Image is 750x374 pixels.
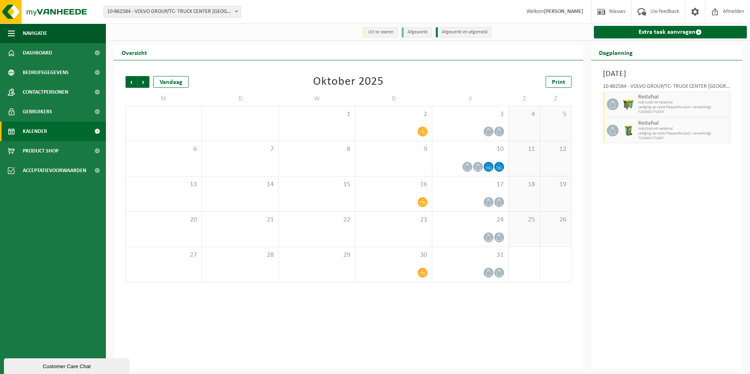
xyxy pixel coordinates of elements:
span: 13 [130,180,198,189]
td: V [432,92,509,106]
span: 24 [436,216,504,224]
span: 9 [359,145,428,154]
span: 21 [206,216,274,224]
span: 1 [283,110,351,119]
span: 14 [206,180,274,189]
span: Dashboard [23,43,52,63]
span: 8 [283,145,351,154]
span: 30 [359,251,428,260]
span: 19 [544,180,567,189]
span: 6 [130,145,198,154]
span: Acceptatievoorwaarden [23,161,86,180]
span: 11 [513,145,536,154]
td: D [355,92,432,106]
li: Uit te voeren [362,27,398,38]
span: 15 [283,180,351,189]
span: Navigatie [23,24,47,43]
span: Vorige [126,76,137,88]
td: M [126,92,202,106]
span: 22 [283,216,351,224]
span: 10 [436,145,504,154]
span: T250001771676 [638,110,728,114]
span: 10-862584 - VOLVO GROUP/TC- TRUCK CENTER ANTWERPEN - ANTWERPEN [104,6,240,17]
span: Contactpersonen [23,82,68,102]
span: 20 [130,216,198,224]
span: 5 [544,110,567,119]
img: WB-0240-HPE-GN-50 [623,125,634,136]
span: Kalender [23,122,47,141]
span: 27 [130,251,198,260]
span: Restafval [638,120,728,127]
li: Afgewerkt en afgemeld [436,27,492,38]
span: 28 [206,251,274,260]
li: Afgewerkt [402,27,432,38]
div: Oktober 2025 [313,76,384,88]
span: 18 [513,180,536,189]
h3: [DATE] [603,68,731,80]
span: 26 [544,216,567,224]
span: Lediging op vaste frequentie (excl. verwerking) [638,131,728,136]
td: Z [509,92,540,106]
span: 29 [283,251,351,260]
img: WB-1100-HPE-GN-50 [623,98,634,110]
span: 10-862584 - VOLVO GROUP/TC- TRUCK CENTER ANTWERPEN - ANTWERPEN [104,6,241,18]
span: WB-1100-HP restafval [638,100,728,105]
span: 31 [436,251,504,260]
span: Product Shop [23,141,58,161]
span: Restafval [638,94,728,100]
strong: [PERSON_NAME] [544,9,583,15]
td: D [202,92,279,106]
a: Extra taak aanvragen [594,26,747,38]
div: 10-862584 - VOLVO GROUP/TC- TRUCK CENTER [GEOGRAPHIC_DATA] - [GEOGRAPHIC_DATA] [603,84,731,92]
a: Print [546,76,572,88]
td: W [279,92,355,106]
span: WB-0240-HP restafval [638,127,728,131]
span: 3 [436,110,504,119]
span: 25 [513,216,536,224]
span: 7 [206,145,274,154]
span: T250001771687 [638,136,728,141]
iframe: chat widget [4,357,131,374]
span: 23 [359,216,428,224]
span: Lediging op vaste frequentie (excl. verwerking) [638,105,728,110]
span: 16 [359,180,428,189]
span: 4 [513,110,536,119]
h2: Dagplanning [591,45,641,60]
span: Print [552,79,565,85]
span: Bedrijfsgegevens [23,63,69,82]
td: Z [540,92,572,106]
span: Gebruikers [23,102,52,122]
div: Vandaag [153,76,189,88]
span: 17 [436,180,504,189]
span: 2 [359,110,428,119]
span: Volgende [138,76,149,88]
span: 12 [544,145,567,154]
h2: Overzicht [114,45,155,60]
